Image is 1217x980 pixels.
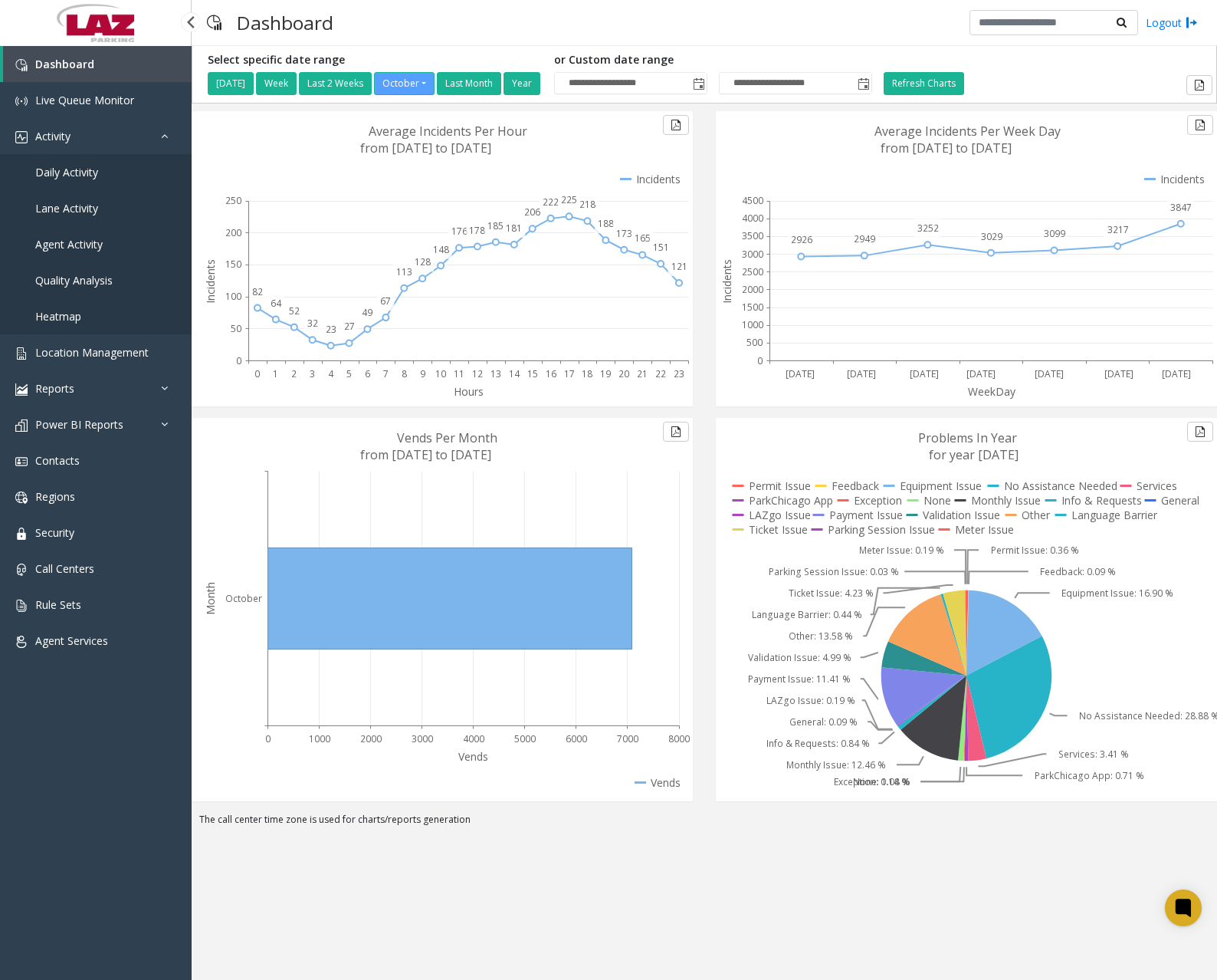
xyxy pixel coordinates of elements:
[789,715,858,728] text: General: 0.09 %
[35,417,123,432] span: Power BI Reports
[671,260,687,273] text: 121
[469,224,485,237] text: 178
[543,196,559,209] text: 222
[566,732,587,745] text: 6000
[397,429,497,446] text: Vends Per Month
[271,297,282,310] text: 64
[35,453,80,468] span: Contacts
[834,775,910,788] text: Exception: 0.14 %
[360,732,382,745] text: 2000
[383,367,389,380] text: 7
[346,367,352,380] text: 5
[598,217,614,230] text: 188
[884,72,964,95] button: Refresh Charts
[663,422,689,442] button: Export to pdf
[748,651,851,664] text: Validation Issue: 4.99 %
[225,194,241,207] text: 250
[433,243,449,256] text: 148
[789,630,853,643] text: Other: 13.58 %
[757,354,763,367] text: 0
[35,93,134,107] span: Live Queue Monitor
[192,813,1217,834] div: The call center time zone is used for charts/reports generation
[374,72,435,95] button: October
[917,222,939,235] text: 3252
[208,72,254,95] button: [DATE]
[981,230,1002,243] text: 3029
[1162,367,1191,380] text: [DATE]
[748,673,851,686] text: Payment Issue: 11.41 %
[252,285,263,298] text: 82
[1035,367,1064,380] text: [DATE]
[15,492,28,504] img: 'icon'
[617,732,638,745] text: 7000
[420,367,425,380] text: 9
[742,265,763,278] text: 2500
[15,528,28,540] img: 'icon'
[968,384,1016,399] text: WeekDay
[35,129,71,143] span: Activity
[742,212,763,225] text: 4000
[791,233,812,246] text: 2926
[600,367,611,380] text: 19
[637,367,648,380] text: 21
[15,383,28,396] img: 'icon'
[1061,587,1173,600] text: Equipment Issue: 16.90 %
[35,561,94,576] span: Call Centers
[35,237,103,252] span: Agent Activity
[579,198,595,211] text: 218
[561,193,577,206] text: 225
[582,367,592,380] text: 18
[472,367,483,380] text: 12
[451,225,467,238] text: 176
[1187,115,1213,135] button: Export to pdf
[225,592,262,605] text: October
[437,72,501,95] button: Last Month
[35,597,81,612] span: Rule Sets
[524,206,540,219] text: 206
[229,4,341,41] h3: Dashboard
[310,367,315,380] text: 3
[1104,367,1133,380] text: [DATE]
[635,232,651,245] text: 165
[15,455,28,468] img: 'icon'
[853,775,910,788] text: None: 1.08 %
[225,258,241,271] text: 150
[663,115,689,135] button: Export to pdf
[742,283,763,296] text: 2000
[35,489,75,504] span: Regions
[15,347,28,360] img: 'icon'
[881,140,1012,156] text: from [DATE] to [DATE]
[546,367,556,380] text: 16
[742,229,763,242] text: 3500
[203,582,218,615] text: Month
[564,367,575,380] text: 17
[490,367,501,380] text: 13
[412,732,433,745] text: 3000
[291,367,297,380] text: 2
[35,309,81,324] span: Heatmap
[847,367,876,380] text: [DATE]
[35,57,94,71] span: Dashboard
[1058,748,1129,761] text: Services: 3.41 %
[1187,422,1213,442] button: Export to pdf
[402,367,407,380] text: 8
[668,732,690,745] text: 8000
[786,758,886,771] text: Monthly Issue: 12.46 %
[15,564,28,576] img: 'icon'
[203,259,218,304] text: Incidents
[35,633,108,648] span: Agent Services
[769,565,899,578] text: Parking Session Issue: 0.03 %
[254,367,260,380] text: 0
[309,732,330,745] text: 1000
[855,73,871,94] span: Toggle popup
[3,46,192,82] a: Dashboard
[225,226,241,239] text: 200
[15,600,28,612] img: 'icon'
[328,367,334,380] text: 4
[15,59,28,71] img: 'icon'
[1107,223,1129,236] text: 3217
[454,384,484,399] text: Hours
[929,446,1019,463] text: for year [DATE]
[766,694,855,707] text: LAZgo Issue: 0.19 %
[256,72,297,95] button: Week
